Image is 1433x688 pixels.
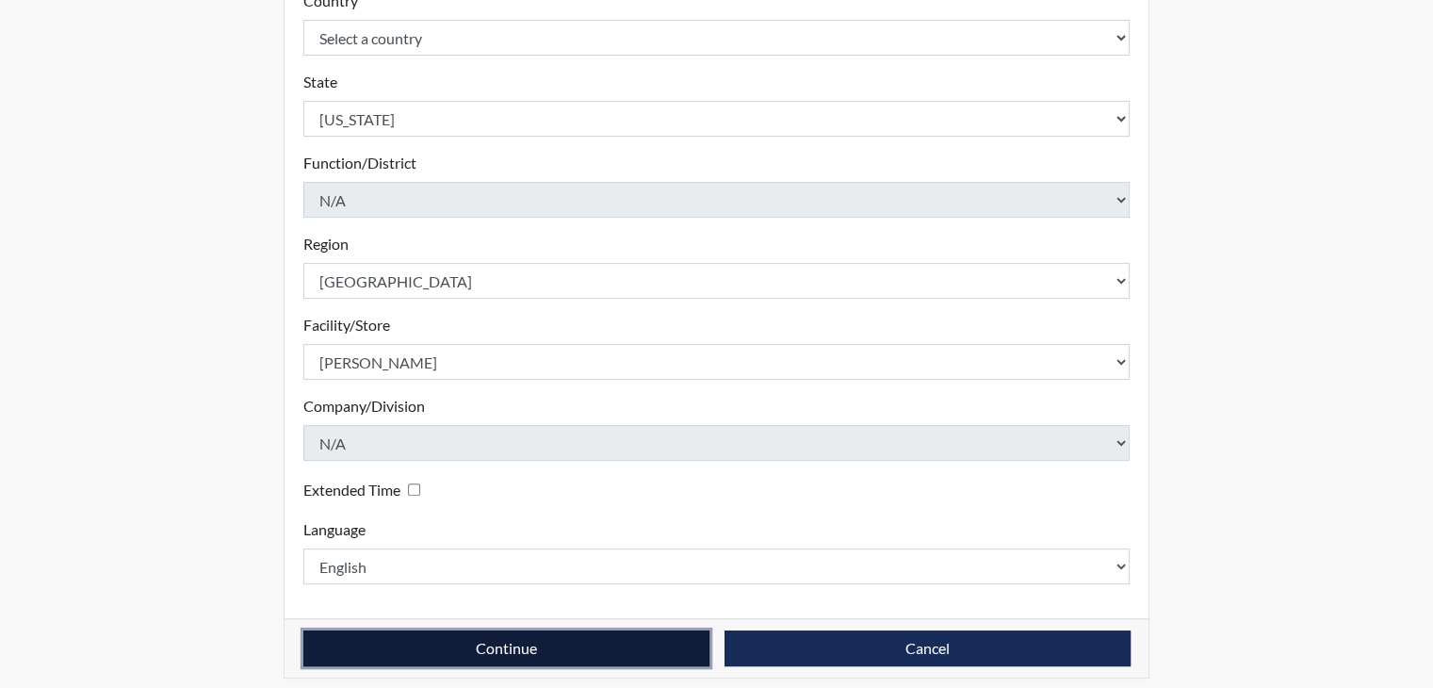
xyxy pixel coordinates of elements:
label: State [303,71,337,93]
label: Region [303,233,349,255]
label: Extended Time [303,479,400,501]
div: Checking this box will provide the interviewee with an accomodation of extra time to answer each ... [303,476,428,503]
label: Facility/Store [303,314,390,336]
label: Company/Division [303,395,425,418]
label: Language [303,518,366,541]
button: Continue [303,631,709,666]
button: Cancel [725,631,1131,666]
label: Function/District [303,152,416,174]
